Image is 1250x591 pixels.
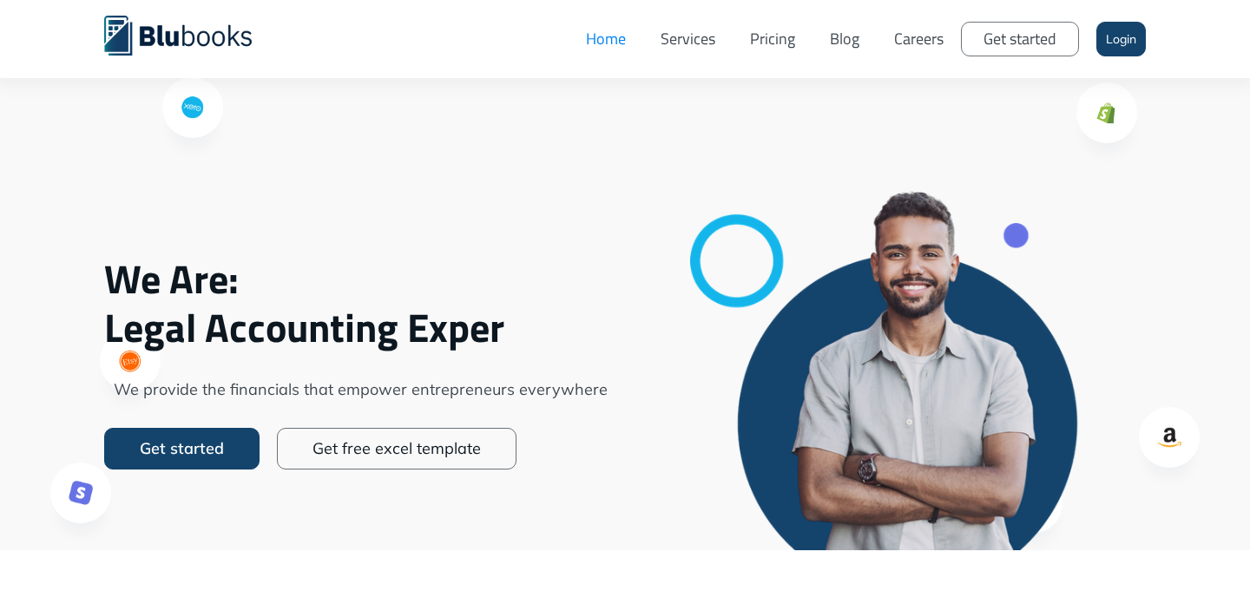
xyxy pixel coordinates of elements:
[1096,22,1146,56] a: Login
[569,13,643,65] a: Home
[277,428,516,470] a: Get free excel template
[733,13,812,65] a: Pricing
[104,428,260,470] a: Get started
[104,254,616,303] span: We Are:
[104,13,278,56] a: home
[877,13,961,65] a: Careers
[104,303,616,351] span: Legal Accounting Exper
[812,13,877,65] a: Blog
[104,378,616,402] span: We provide the financials that empower entrepreneurs everywhere
[643,13,733,65] a: Services
[961,22,1079,56] a: Get started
